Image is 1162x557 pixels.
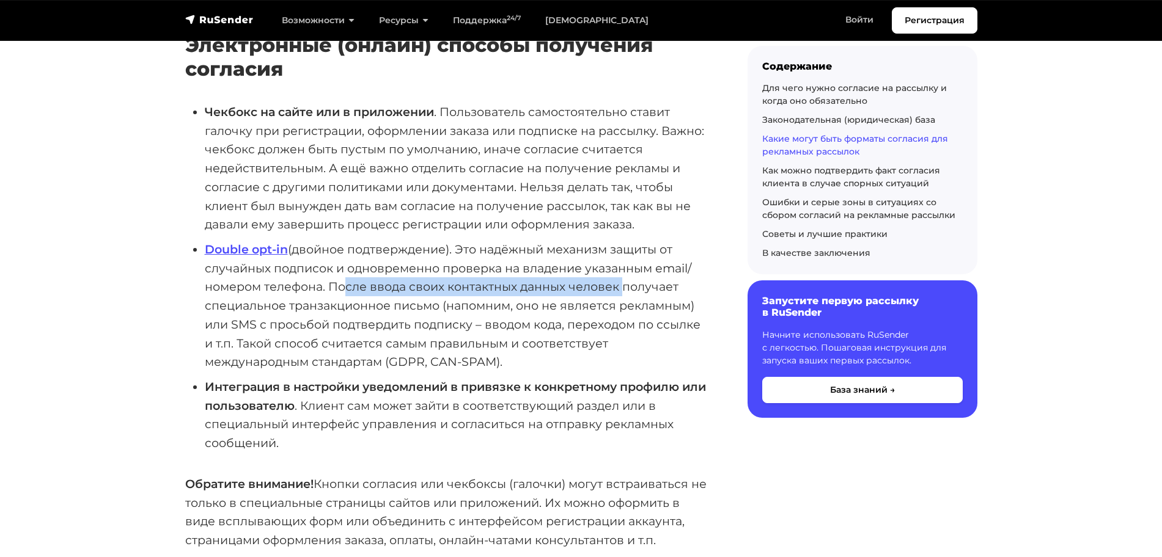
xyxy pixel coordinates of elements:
[441,8,533,33] a: Поддержка24/7
[533,8,661,33] a: [DEMOGRAPHIC_DATA]
[762,377,963,403] button: База знаний →
[762,114,935,125] a: Законодательная (юридическая) база
[205,104,434,119] strong: Чекбокс на сайте или в приложении
[762,228,888,239] a: Советы и лучшие практики
[185,13,254,26] img: RuSender
[762,295,963,318] h6: Запустите первую рассылку в RuSender
[205,240,708,371] li: (двойное подтверждение). Это надёжный механизм защиты от случайных подписок и одновременно провер...
[367,8,441,33] a: Ресурсы
[185,475,708,550] p: Кнопки согласия или чекбоксы (галочки) могут встраиваться не только в специальные страницы сайтов...
[762,329,963,367] p: Начните использовать RuSender с легкостью. Пошаговая инструкция для запуска ваших первых рассылок.
[762,133,948,157] a: Какие могут быть форматы согласия для рекламных рассылок
[205,377,708,453] li: . Клиент сам может зайти в соответствующий раздел или в специальный интерфейс управления и соглас...
[507,14,521,22] sup: 24/7
[205,379,706,413] strong: Интеграция в настройки уведомлений в привязке к конкретному профилю или пользователю
[892,7,977,34] a: Регистрация
[270,8,367,33] a: Возможности
[205,103,708,234] li: . Пользователь самостоятельно ставит галочку при регистрации, оформлении заказа или подписке на р...
[762,247,870,258] a: В качестве заключения
[762,165,940,189] a: Как можно подтвердить факт согласия клиента в случае спорных ситуаций
[185,476,314,491] strong: Обратите внимание!
[205,242,288,257] a: Double opt-in
[762,82,947,106] a: Для чего нужно согласие на рассылку и когда оно обязательно
[185,34,708,81] h3: Электронные (онлайн) способы получения согласия
[762,197,955,220] a: Ошибки и серые зоны в ситуациях со сбором согласий на рекламные рассылки
[762,60,963,72] div: Содержание
[748,280,977,417] a: Запустите первую рассылку в RuSender Начните использовать RuSender с легкостью. Пошаговая инструк...
[833,7,886,32] a: Войти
